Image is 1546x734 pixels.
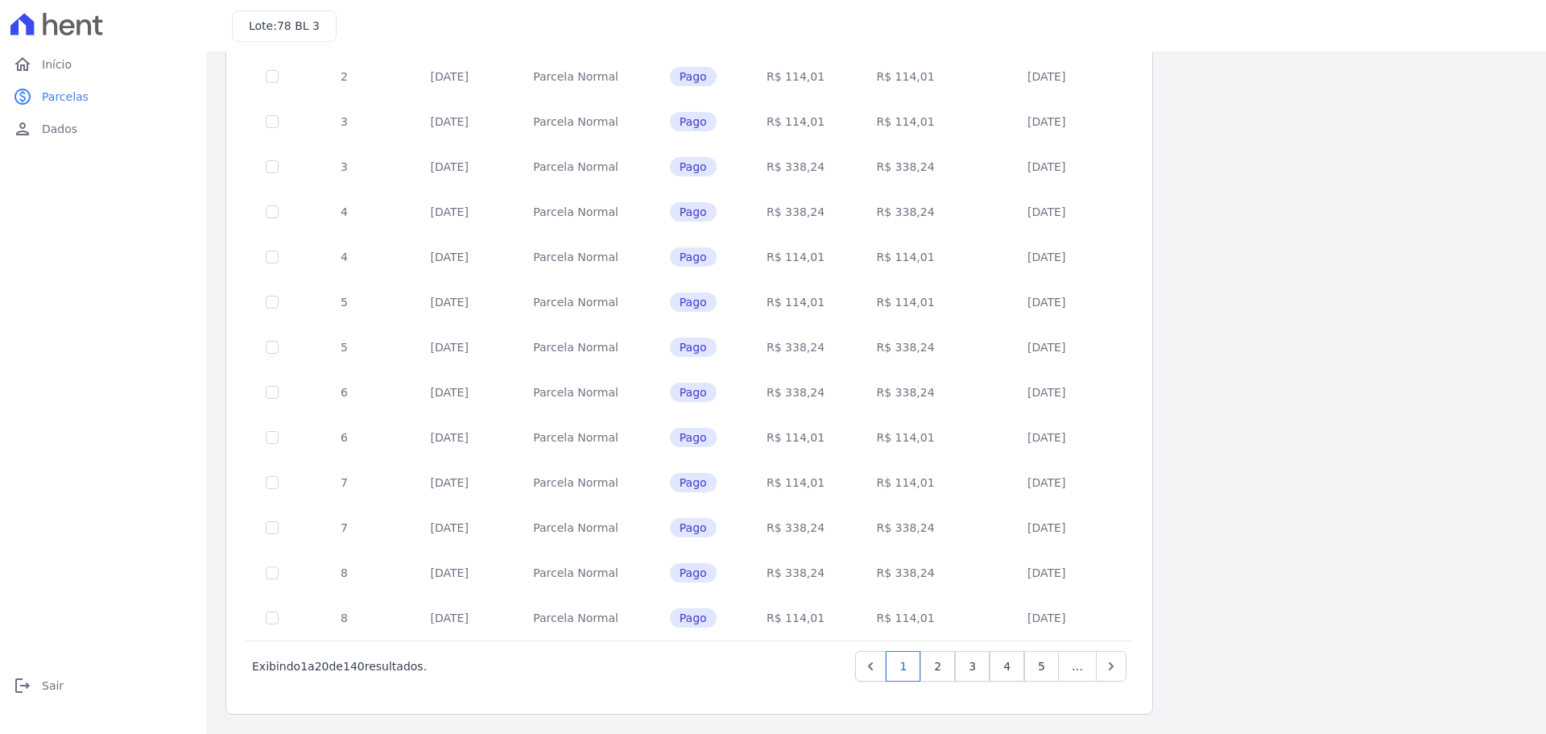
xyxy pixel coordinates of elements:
[963,325,1131,370] td: [DATE]
[266,341,279,354] input: Só é possível selecionar pagamentos em aberto
[963,99,1131,144] td: [DATE]
[298,370,391,415] td: 6
[13,676,32,695] i: logout
[963,280,1131,325] td: [DATE]
[990,651,1024,682] a: 4
[13,55,32,74] i: home
[266,612,279,624] input: Só é possível selecionar pagamentos em aberto
[848,189,962,234] td: R$ 338,24
[266,115,279,128] input: Só é possível selecionar pagamentos em aberto
[298,54,391,99] td: 2
[963,189,1131,234] td: [DATE]
[252,658,427,674] p: Exibindo a de resultados.
[508,234,643,280] td: Parcela Normal
[298,460,391,505] td: 7
[391,415,508,460] td: [DATE]
[1096,651,1126,682] a: Next
[670,518,717,537] span: Pago
[848,550,962,595] td: R$ 338,24
[6,113,200,145] a: personDados
[670,608,717,628] span: Pago
[743,505,849,550] td: R$ 338,24
[670,292,717,312] span: Pago
[343,660,365,673] span: 140
[298,234,391,280] td: 4
[743,234,849,280] td: R$ 114,01
[266,431,279,444] input: Só é possível selecionar pagamentos em aberto
[42,121,77,137] span: Dados
[391,460,508,505] td: [DATE]
[955,651,990,682] a: 3
[508,370,643,415] td: Parcela Normal
[508,189,643,234] td: Parcela Normal
[298,415,391,460] td: 6
[391,144,508,189] td: [DATE]
[42,56,72,73] span: Início
[508,415,643,460] td: Parcela Normal
[848,234,962,280] td: R$ 114,01
[963,415,1131,460] td: [DATE]
[963,460,1131,505] td: [DATE]
[508,595,643,641] td: Parcela Normal
[743,99,849,144] td: R$ 114,01
[670,383,717,402] span: Pago
[266,566,279,579] input: Só é possível selecionar pagamentos em aberto
[920,651,955,682] a: 2
[391,505,508,550] td: [DATE]
[963,234,1131,280] td: [DATE]
[298,325,391,370] td: 5
[266,296,279,309] input: Só é possível selecionar pagamentos em aberto
[508,460,643,505] td: Parcela Normal
[391,54,508,99] td: [DATE]
[298,280,391,325] td: 5
[298,595,391,641] td: 8
[963,144,1131,189] td: [DATE]
[391,280,508,325] td: [DATE]
[508,550,643,595] td: Parcela Normal
[743,325,849,370] td: R$ 338,24
[266,205,279,218] input: Só é possível selecionar pagamentos em aberto
[391,370,508,415] td: [DATE]
[848,595,962,641] td: R$ 114,01
[266,160,279,173] input: Só é possível selecionar pagamentos em aberto
[391,595,508,641] td: [DATE]
[743,460,849,505] td: R$ 114,01
[743,280,849,325] td: R$ 114,01
[6,48,200,81] a: homeInício
[848,99,962,144] td: R$ 114,01
[670,247,717,267] span: Pago
[13,119,32,139] i: person
[266,70,279,83] input: Só é possível selecionar pagamentos em aberto
[508,505,643,550] td: Parcela Normal
[508,54,643,99] td: Parcela Normal
[670,338,717,357] span: Pago
[391,325,508,370] td: [DATE]
[670,67,717,86] span: Pago
[670,202,717,222] span: Pago
[298,550,391,595] td: 8
[508,325,643,370] td: Parcela Normal
[298,189,391,234] td: 4
[6,670,200,702] a: logoutSair
[298,505,391,550] td: 7
[855,651,886,682] a: Previous
[249,18,320,35] h3: Lote:
[266,251,279,263] input: Só é possível selecionar pagamentos em aberto
[42,89,89,105] span: Parcelas
[298,144,391,189] td: 3
[1058,651,1097,682] span: …
[963,550,1131,595] td: [DATE]
[848,460,962,505] td: R$ 114,01
[848,415,962,460] td: R$ 114,01
[743,415,849,460] td: R$ 114,01
[315,660,329,673] span: 20
[266,476,279,489] input: Só é possível selecionar pagamentos em aberto
[300,660,308,673] span: 1
[508,99,643,144] td: Parcela Normal
[391,234,508,280] td: [DATE]
[743,370,849,415] td: R$ 338,24
[848,54,962,99] td: R$ 114,01
[743,595,849,641] td: R$ 114,01
[848,280,962,325] td: R$ 114,01
[963,370,1131,415] td: [DATE]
